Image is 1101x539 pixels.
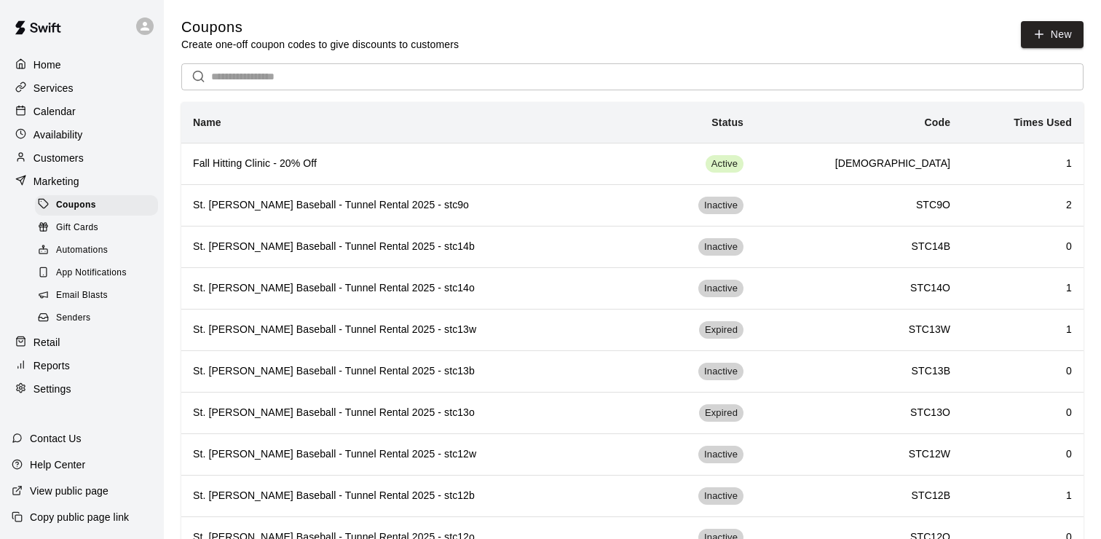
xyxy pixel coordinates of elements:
[12,54,152,76] a: Home
[12,378,152,400] a: Settings
[35,240,158,261] div: Automations
[974,363,1072,379] h6: 0
[30,484,108,498] p: View public page
[56,266,127,280] span: App Notifications
[711,117,743,128] b: Status
[33,151,84,165] p: Customers
[56,288,108,303] span: Email Blasts
[767,156,950,172] h6: [DEMOGRAPHIC_DATA]
[974,446,1072,463] h6: 0
[767,405,950,421] h6: STC13O
[35,216,164,239] a: Gift Cards
[974,280,1072,296] h6: 1
[698,199,743,213] span: Inactive
[193,405,627,421] h6: St. [PERSON_NAME] Baseball - Tunnel Rental 2025 - stc13o
[33,104,76,119] p: Calendar
[767,446,950,463] h6: STC12W
[33,58,61,72] p: Home
[12,355,152,377] a: Reports
[30,457,85,472] p: Help Center
[974,197,1072,213] h6: 2
[1021,21,1084,48] button: New
[12,101,152,122] a: Calendar
[56,198,96,213] span: Coupons
[767,322,950,338] h6: STC13W
[33,335,60,350] p: Retail
[974,156,1072,172] h6: 1
[56,221,98,235] span: Gift Cards
[698,240,743,254] span: Inactive
[56,311,91,326] span: Senders
[56,243,108,258] span: Automations
[12,124,152,146] a: Availability
[1014,117,1072,128] b: Times Used
[193,363,627,379] h6: St. [PERSON_NAME] Baseball - Tunnel Rental 2025 - stc13b
[193,117,221,128] b: Name
[974,405,1072,421] h6: 0
[35,285,164,307] a: Email Blasts
[767,197,950,213] h6: STC9O
[35,308,158,328] div: Senders
[30,510,129,524] p: Copy public page link
[698,282,743,296] span: Inactive
[33,174,79,189] p: Marketing
[12,170,152,192] a: Marketing
[767,488,950,504] h6: STC12B
[35,286,158,306] div: Email Blasts
[33,382,71,396] p: Settings
[33,81,74,95] p: Services
[12,77,152,99] a: Services
[35,240,164,262] a: Automations
[698,489,743,503] span: Inactive
[33,358,70,373] p: Reports
[974,322,1072,338] h6: 1
[193,488,627,504] h6: St. [PERSON_NAME] Baseball - Tunnel Rental 2025 - stc12b
[974,488,1072,504] h6: 1
[767,363,950,379] h6: STC13B
[925,117,951,128] b: Code
[698,448,743,462] span: Inactive
[35,263,158,283] div: App Notifications
[35,262,164,285] a: App Notifications
[193,322,627,338] h6: St. [PERSON_NAME] Baseball - Tunnel Rental 2025 - stc13w
[33,127,83,142] p: Availability
[35,307,164,330] a: Senders
[193,156,627,172] h6: Fall Hitting Clinic - 20% Off
[181,17,459,37] h5: Coupons
[767,280,950,296] h6: STC14O
[35,218,158,238] div: Gift Cards
[35,194,164,216] a: Coupons
[706,157,743,171] span: Active
[12,331,152,353] a: Retail
[35,195,158,216] div: Coupons
[698,365,743,379] span: Inactive
[699,323,743,337] span: Expired
[181,37,459,52] p: Create one-off coupon codes to give discounts to customers
[193,239,627,255] h6: St. [PERSON_NAME] Baseball - Tunnel Rental 2025 - stc14b
[974,239,1072,255] h6: 0
[30,431,82,446] p: Contact Us
[193,197,627,213] h6: St. [PERSON_NAME] Baseball - Tunnel Rental 2025 - stc9o
[767,239,950,255] h6: STC14B
[193,446,627,463] h6: St. [PERSON_NAME] Baseball - Tunnel Rental 2025 - stc12w
[193,280,627,296] h6: St. [PERSON_NAME] Baseball - Tunnel Rental 2025 - stc14o
[699,406,743,420] span: Expired
[12,147,152,169] a: Customers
